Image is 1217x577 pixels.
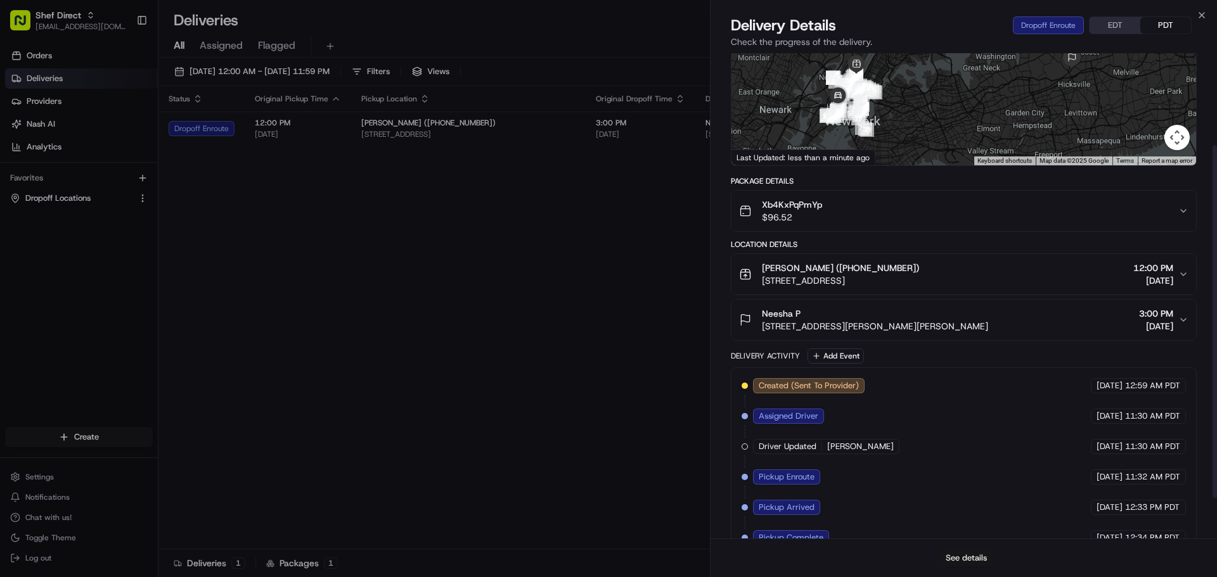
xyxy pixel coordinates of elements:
button: Xb4KxPqPmYp$96.52 [731,191,1196,231]
img: Shef Support [13,184,33,205]
span: [DATE] [1097,532,1123,543]
span: 12:00 PM [1133,262,1173,274]
div: Last Updated: less than a minute ago [731,149,875,165]
button: Start new chat [216,125,231,140]
span: [DATE] [1097,441,1123,452]
a: 📗Knowledge Base [8,244,102,267]
div: 4 [862,82,876,96]
span: [DATE] [1097,502,1123,513]
div: 58 [848,105,862,118]
div: 64 [856,98,870,112]
div: 60 [853,95,866,109]
span: • [91,196,96,206]
span: Assigned Driver [759,410,818,422]
span: [PERSON_NAME] ([PHONE_NUMBER]) [762,262,919,274]
div: We're available if you need us! [57,134,174,144]
div: 68 [854,104,868,118]
span: Created (Sent To Provider) [759,380,859,391]
div: 33 [828,75,842,89]
div: Start new chat [57,121,208,134]
span: 3:00 PM [1139,307,1173,320]
span: $96.52 [762,211,822,224]
button: See all [196,162,231,177]
span: Delivery Details [731,15,836,35]
span: API Documentation [120,249,203,262]
span: [DATE] [1097,471,1123,483]
button: Neesha P[STREET_ADDRESS][PERSON_NAME][PERSON_NAME]3:00 PM[DATE] [731,300,1196,340]
div: 5 [860,81,873,95]
div: 55 [830,106,844,120]
div: 11 [850,86,864,99]
button: PDT [1140,17,1191,34]
div: 8 [851,83,865,97]
button: Add Event [808,348,864,364]
div: 7 [853,79,867,92]
div: 56 [832,104,846,118]
div: 📗 [13,250,23,260]
div: 32 [826,70,840,84]
div: 73 [860,123,874,137]
div: Location Details [731,239,1197,250]
div: 12 [846,84,860,98]
span: Knowledge Base [25,249,97,262]
span: Shef Support [39,196,89,206]
div: Package Details [731,176,1197,186]
p: Check the progress of the delivery. [731,35,1197,48]
p: Welcome 👋 [13,51,231,71]
span: 12:59 AM PDT [1125,380,1180,391]
span: Pickup Arrived [759,502,815,513]
img: Google [735,149,776,165]
div: 54 [827,108,840,122]
span: Neesha P [762,307,801,320]
span: [DATE] [1139,320,1173,333]
span: 12:34 PM PDT [1125,532,1180,543]
div: 71 [855,121,869,135]
span: [DATE] [1097,410,1123,422]
button: Map camera controls [1164,125,1190,150]
span: Xb4KxPqPmYp [762,198,822,211]
div: 10 [851,84,865,98]
div: Delivery Activity [731,351,800,361]
span: Pickup Enroute [759,471,815,483]
div: 70 [851,111,865,125]
div: 15 [844,73,858,87]
span: Pylon [126,280,153,289]
a: Terms [1116,157,1134,164]
div: 62 [854,95,868,109]
div: 36 [839,83,853,97]
span: [STREET_ADDRESS] [762,274,919,287]
img: 1736555255976-a54dd68f-1ca7-489b-9aae-adbdc363a1c4 [13,121,35,144]
div: 53 [826,110,840,124]
div: Past conversations [13,165,81,175]
div: 23 [839,78,853,92]
span: [PERSON_NAME] [827,441,894,452]
div: 2 [867,85,881,99]
button: See details [940,549,993,567]
div: 35 [837,80,851,94]
span: 11:30 AM PDT [1125,410,1180,422]
a: 💻API Documentation [102,244,209,267]
div: 52 [820,109,834,123]
span: [DATE] [1133,274,1173,287]
button: [PERSON_NAME] ([PHONE_NUMBER])[STREET_ADDRESS]12:00 PM[DATE] [731,254,1196,295]
div: 57 [844,106,858,120]
span: 11:32 AM PDT [1125,471,1180,483]
img: Nash [13,13,38,38]
span: 11:30 AM PDT [1125,441,1180,452]
span: Driver Updated [759,441,816,452]
div: 67 [855,102,869,116]
div: 1 [868,86,882,99]
span: Map data ©2025 Google [1040,157,1109,164]
img: 8571987876998_91fb9ceb93ad5c398215_72.jpg [27,121,49,144]
span: Pickup Complete [759,532,823,543]
div: 72 [858,122,872,136]
div: 31 [849,67,863,81]
span: [STREET_ADDRESS][PERSON_NAME][PERSON_NAME] [762,320,988,333]
div: 69 [853,108,866,122]
a: Powered byPylon [89,279,153,289]
div: 22 [840,75,854,89]
div: 63 [854,97,868,111]
span: 12:33 PM PDT [1125,502,1180,513]
div: 💻 [107,250,117,260]
a: Open this area in Google Maps (opens a new window) [735,149,776,165]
